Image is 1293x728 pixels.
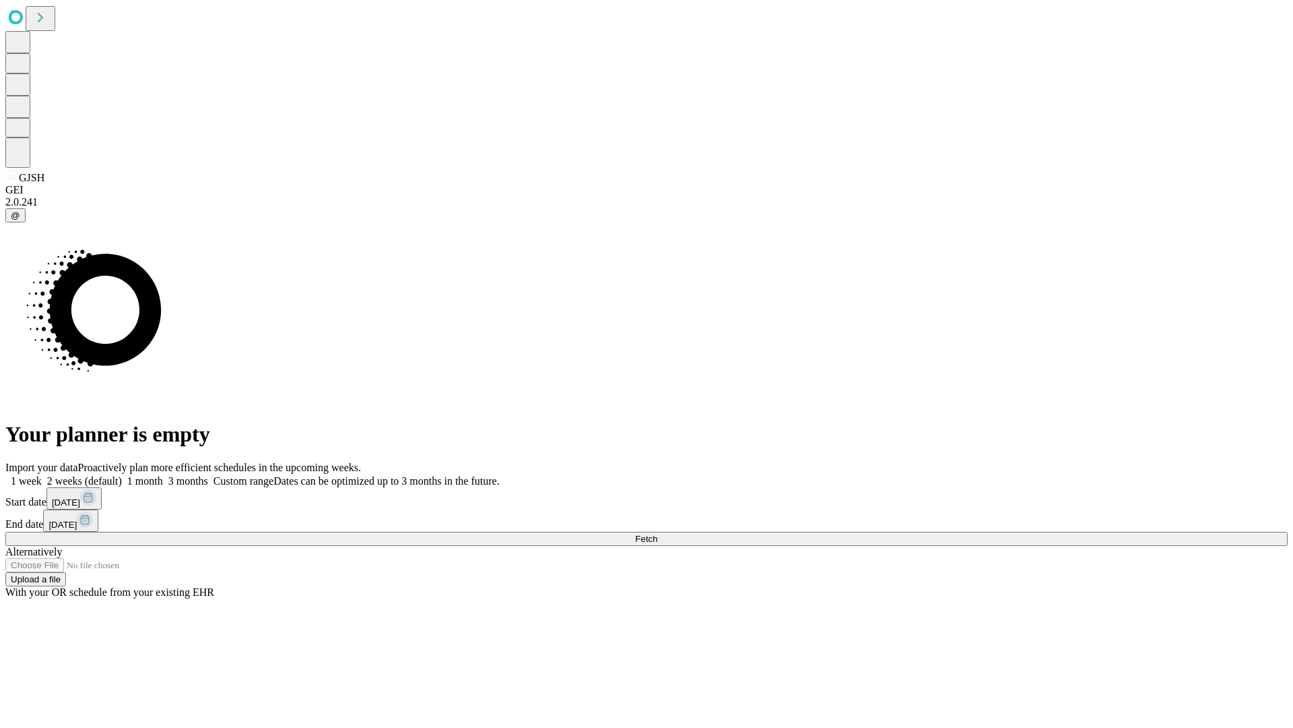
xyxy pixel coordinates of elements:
span: @ [11,210,20,220]
h1: Your planner is empty [5,422,1288,447]
span: [DATE] [52,497,80,508]
span: GJSH [19,172,44,183]
div: GEI [5,184,1288,196]
span: 3 months [168,475,208,487]
span: Alternatively [5,546,62,557]
div: End date [5,510,1288,532]
button: Upload a file [5,572,66,586]
div: Start date [5,487,1288,510]
span: Import your data [5,462,78,473]
span: 2 weeks (default) [47,475,122,487]
span: 1 month [127,475,163,487]
span: 1 week [11,475,42,487]
button: [DATE] [43,510,98,532]
span: With your OR schedule from your existing EHR [5,586,214,598]
button: @ [5,208,26,222]
button: Fetch [5,532,1288,546]
button: [DATE] [46,487,102,510]
span: Fetch [635,534,657,544]
span: Proactively plan more efficient schedules in the upcoming weeks. [78,462,361,473]
span: [DATE] [48,520,77,530]
span: Custom range [213,475,273,487]
div: 2.0.241 [5,196,1288,208]
span: Dates can be optimized up to 3 months in the future. [273,475,499,487]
